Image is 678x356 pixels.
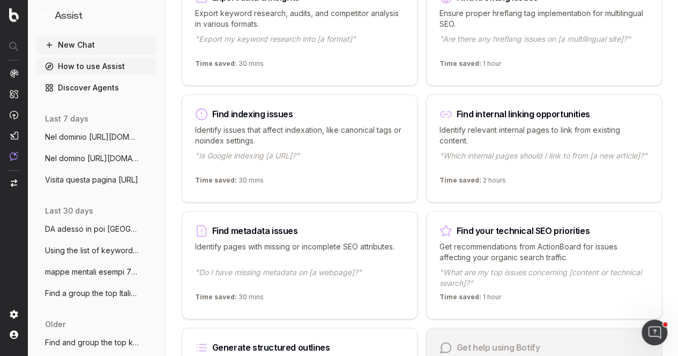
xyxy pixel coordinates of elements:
button: New Chat [36,36,157,54]
img: My account [10,330,18,339]
img: Assist [10,152,18,161]
span: Time saved: [195,59,237,67]
span: Time saved: [195,176,237,184]
img: Analytics [10,69,18,78]
button: Find a group the top Italian keywords re [36,285,157,302]
p: "What are my top issues concerning [content or technical search]?" [439,267,649,289]
p: 1 hour [439,293,501,306]
span: Time saved: [439,293,481,301]
img: Studio [10,131,18,140]
span: mappe mentali esempi 720 - informational [45,267,139,277]
div: Find metadata issues [212,226,298,235]
p: 30 mins [195,176,264,189]
span: Using the list of keyword above, Create [45,245,139,256]
p: "Is Google indexing [a URL]?" [195,150,404,172]
button: Nel dominio [URL][DOMAIN_NAME] [36,128,157,146]
p: Identify relevant internal pages to link from existing content. [439,125,649,146]
p: Identify pages with missing or incomplete SEO attributes. [195,241,404,263]
button: mappe mentali esempi 720 - informational [36,263,157,281]
button: DA adesso in poi [GEOGRAPHIC_DATA] questo prompt per g [36,221,157,238]
button: Nel domino [URL][DOMAIN_NAME] [36,150,157,167]
span: last 7 days [45,113,88,124]
span: Visita questa pagina [URL] [45,175,138,185]
p: "Do I have missing metadata on [a webpage]?" [195,267,404,289]
p: "Export my keyword research into [a format]" [195,34,404,55]
div: Generate structured outlines [212,343,330,352]
p: "Are there any hreflang issues on [a multilingual site]?" [439,34,649,55]
img: Intelligence [10,89,18,99]
p: "Which internal pages should I link to from [a new article]?" [439,150,649,172]
span: Find and group the top keywords for post [45,337,139,348]
img: Setting [10,310,18,319]
a: How to use Assist [36,58,157,75]
span: Nel domino [URL][DOMAIN_NAME] [45,153,139,164]
p: Identify issues that affect indexation, like canonical tags or noindex settings. [195,125,404,146]
div: Find internal linking opportunities [457,110,590,118]
span: Time saved: [195,293,237,301]
p: Get recommendations from ActionBoard for issues affecting your organic search traffic. [439,241,649,263]
button: Find and group the top keywords for post [36,334,157,351]
span: last 30 days [45,206,93,216]
span: Find a group the top Italian keywords re [45,288,139,299]
span: Time saved: [439,59,481,67]
button: Assist [41,9,152,24]
p: 30 mins [195,293,264,306]
span: DA adesso in poi [GEOGRAPHIC_DATA] questo prompt per g [45,224,139,234]
button: Using the list of keyword above, Create [36,242,157,259]
span: Nel dominio [URL][DOMAIN_NAME] [45,132,139,142]
div: Find indexing issues [212,110,293,118]
p: 30 mins [195,59,264,72]
p: Export keyword research, audits, and competitor analysis in various formats. [195,8,404,29]
a: Discover Agents [36,79,157,96]
div: Get help using Botify [457,343,540,352]
p: 2 hours [439,176,506,189]
button: Visita questa pagina [URL] [36,171,157,188]
p: 1 hour [439,59,501,72]
img: Botify logo [9,8,19,22]
img: Assist [41,11,50,21]
iframe: Intercom live chat [642,320,667,345]
p: Ensure proper hreflang tag implementation for multilingual SEO. [439,8,649,29]
img: Switch project [11,179,17,187]
span: older [45,319,65,330]
span: Time saved: [439,176,481,184]
h1: Assist [55,9,83,24]
div: Find your technical SEO priorities [457,226,590,235]
img: Activation [10,110,18,119]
